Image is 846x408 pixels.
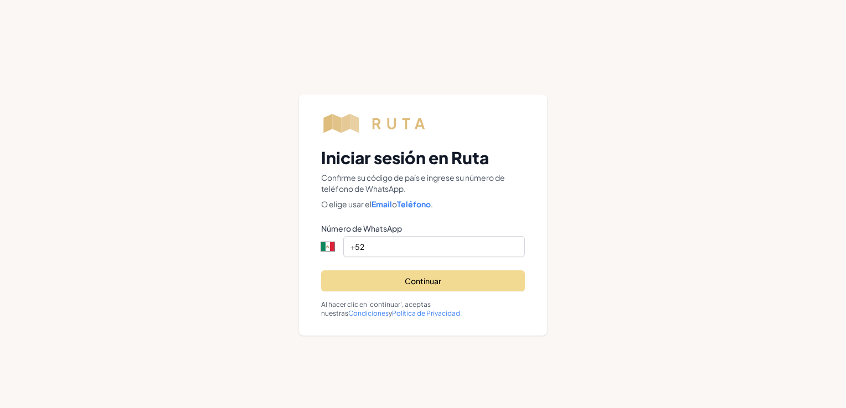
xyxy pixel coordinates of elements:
p: Confirme su código de país e ingrese su número de teléfono de WhatsApp. [321,172,525,194]
input: Ingrese el número de teléfono [343,236,525,257]
a: Teléfono [397,199,431,209]
h2: Iniciar sesión en Ruta [321,148,525,168]
a: Condiciones [348,309,389,317]
a: Email [372,199,392,209]
label: Número de WhatsApp [321,223,525,234]
img: Flujo de trabajo [321,112,439,134]
button: Continuar [321,270,525,291]
p: O elige usar el o . [321,198,525,210]
p: Al hacer clic en 'continuar', aceptas nuestras y [321,300,525,318]
a: Política de Privacidad. [392,309,462,317]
